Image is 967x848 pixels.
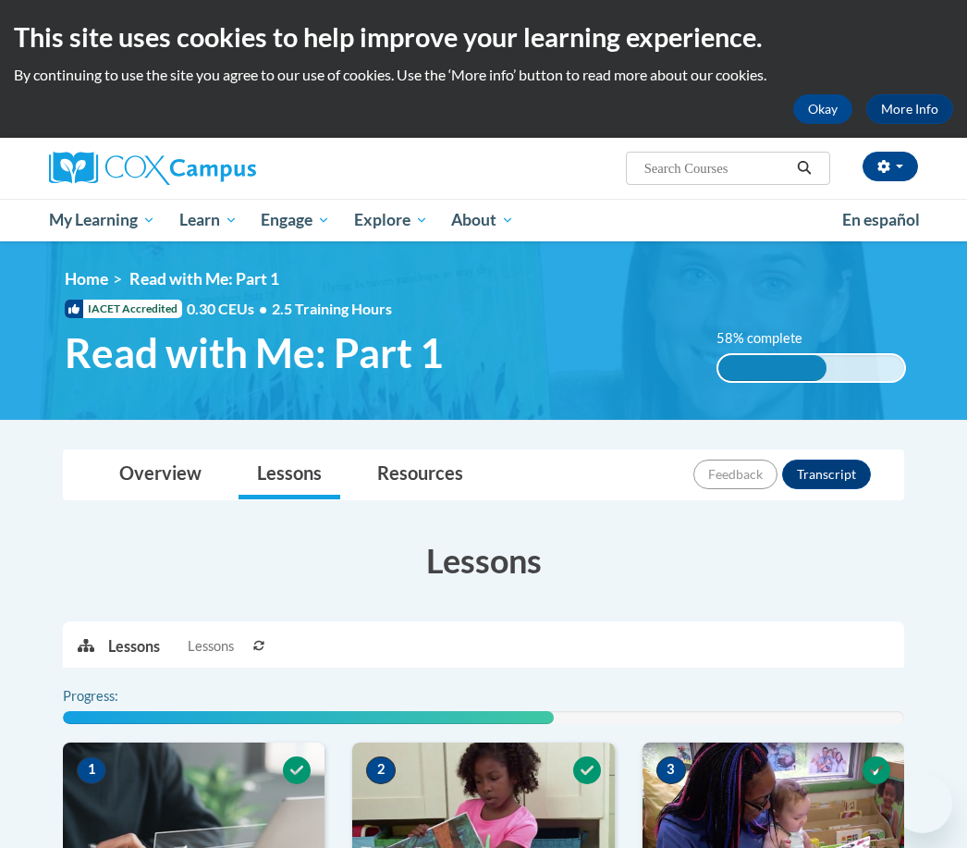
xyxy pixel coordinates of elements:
[14,65,953,85] p: By continuing to use the site you agree to our use of cookies. Use the ‘More info’ button to read...
[65,328,444,377] span: Read with Me: Part 1
[187,299,272,319] span: 0.30 CEUs
[793,94,852,124] button: Okay
[359,450,482,499] a: Resources
[239,450,340,499] a: Lessons
[108,636,160,657] p: Lessons
[65,269,108,289] a: Home
[866,94,953,124] a: More Info
[656,756,686,784] span: 3
[77,756,106,784] span: 1
[249,199,342,241] a: Engage
[782,460,871,489] button: Transcript
[863,152,918,181] button: Account Settings
[188,636,234,657] span: Lessons
[63,686,169,707] label: Progress:
[49,209,155,231] span: My Learning
[451,209,514,231] span: About
[49,152,320,185] a: Cox Campus
[63,537,904,584] h3: Lessons
[167,199,250,241] a: Learn
[101,450,220,499] a: Overview
[716,328,823,349] label: 58% complete
[693,460,777,489] button: Feedback
[440,199,527,241] a: About
[179,209,238,231] span: Learn
[49,152,256,185] img: Cox Campus
[366,756,396,784] span: 2
[65,300,182,318] span: IACET Accredited
[272,300,392,317] span: 2.5 Training Hours
[354,209,428,231] span: Explore
[842,210,920,229] span: En español
[830,201,932,240] a: En español
[893,774,952,833] iframe: Button to launch messaging window
[790,157,818,179] button: Search
[259,300,267,317] span: •
[342,199,440,241] a: Explore
[35,199,932,241] div: Main menu
[643,157,790,179] input: Search Courses
[261,209,330,231] span: Engage
[37,199,167,241] a: My Learning
[14,18,953,55] h2: This site uses cookies to help improve your learning experience.
[129,269,279,289] span: Read with Me: Part 1
[718,355,826,381] div: 58% complete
